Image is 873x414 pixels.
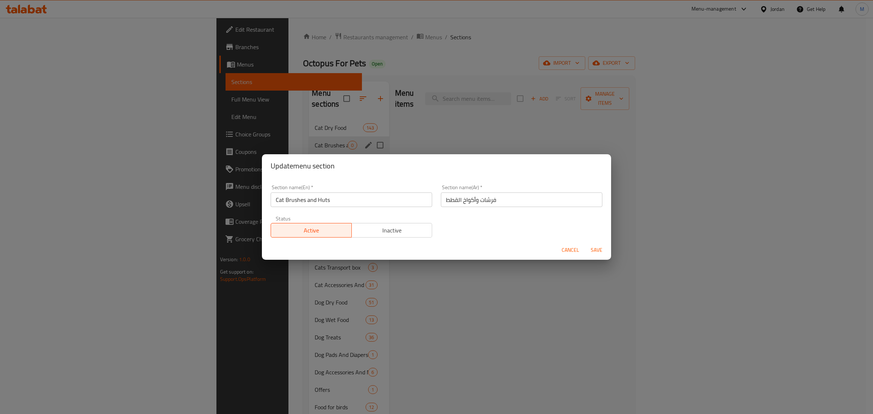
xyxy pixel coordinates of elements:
span: Cancel [562,246,579,255]
span: Inactive [355,225,430,236]
button: Inactive [351,223,432,238]
span: Active [274,225,349,236]
button: Save [585,243,608,257]
input: Please enter section name(ar) [441,192,602,207]
span: Save [588,246,605,255]
h2: Update menu section [271,160,602,172]
input: Please enter section name(en) [271,192,432,207]
button: Active [271,223,352,238]
button: Cancel [559,243,582,257]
